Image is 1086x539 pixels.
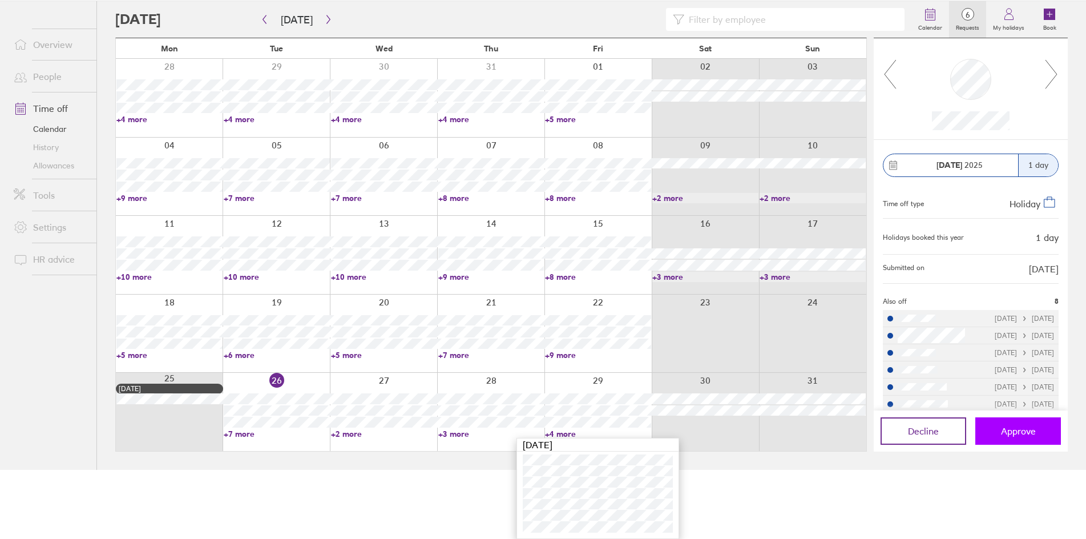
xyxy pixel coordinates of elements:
[883,264,924,274] span: Submitted on
[975,417,1061,445] button: Approve
[652,272,758,282] a: +3 more
[995,349,1054,357] div: [DATE] [DATE]
[1029,264,1059,274] span: [DATE]
[805,44,820,53] span: Sun
[949,21,986,31] label: Requests
[652,193,758,203] a: +2 more
[760,193,866,203] a: +2 more
[908,426,939,436] span: Decline
[1010,198,1040,209] span: Holiday
[161,44,178,53] span: Mon
[224,350,330,360] a: +6 more
[5,97,96,120] a: Time off
[949,1,986,38] a: 6Requests
[995,315,1054,323] div: [DATE] [DATE]
[376,44,393,53] span: Wed
[5,184,96,207] a: Tools
[545,272,651,282] a: +8 more
[331,272,437,282] a: +10 more
[484,44,498,53] span: Thu
[331,114,437,124] a: +4 more
[438,114,544,124] a: +4 more
[760,272,866,282] a: +3 more
[881,417,966,445] button: Decline
[119,385,220,393] div: [DATE]
[331,193,437,203] a: +7 more
[545,193,651,203] a: +8 more
[5,33,96,56] a: Overview
[438,350,544,360] a: +7 more
[224,272,330,282] a: +10 more
[438,272,544,282] a: +9 more
[5,216,96,239] a: Settings
[545,350,651,360] a: +9 more
[911,1,949,38] a: Calendar
[331,429,437,439] a: +2 more
[5,65,96,88] a: People
[593,44,603,53] span: Fri
[5,120,96,138] a: Calendar
[995,332,1054,340] div: [DATE] [DATE]
[936,160,983,170] span: 2025
[272,10,322,29] button: [DATE]
[517,439,679,452] div: [DATE]
[1036,232,1059,243] div: 1 day
[684,9,898,30] input: Filter by employee
[936,160,962,170] strong: [DATE]
[1018,154,1058,176] div: 1 day
[1036,21,1063,31] label: Book
[545,429,651,439] a: +4 more
[5,138,96,156] a: History
[438,429,544,439] a: +3 more
[995,400,1054,408] div: [DATE] [DATE]
[270,44,283,53] span: Tue
[883,195,924,209] div: Time off type
[224,114,330,124] a: +4 more
[883,297,907,305] span: Also off
[5,156,96,175] a: Allowances
[995,383,1054,391] div: [DATE] [DATE]
[995,366,1054,374] div: [DATE] [DATE]
[1055,297,1059,305] span: 8
[986,1,1031,38] a: My holidays
[116,272,223,282] a: +10 more
[1001,426,1036,436] span: Approve
[545,114,651,124] a: +5 more
[5,248,96,271] a: HR advice
[116,193,223,203] a: +9 more
[224,429,330,439] a: +7 more
[224,193,330,203] a: +7 more
[116,114,223,124] a: +4 more
[438,193,544,203] a: +8 more
[883,234,964,242] div: Holidays booked this year
[911,21,949,31] label: Calendar
[699,44,712,53] span: Sat
[949,10,986,19] span: 6
[331,350,437,360] a: +5 more
[1031,1,1068,38] a: Book
[116,350,223,360] a: +5 more
[986,21,1031,31] label: My holidays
